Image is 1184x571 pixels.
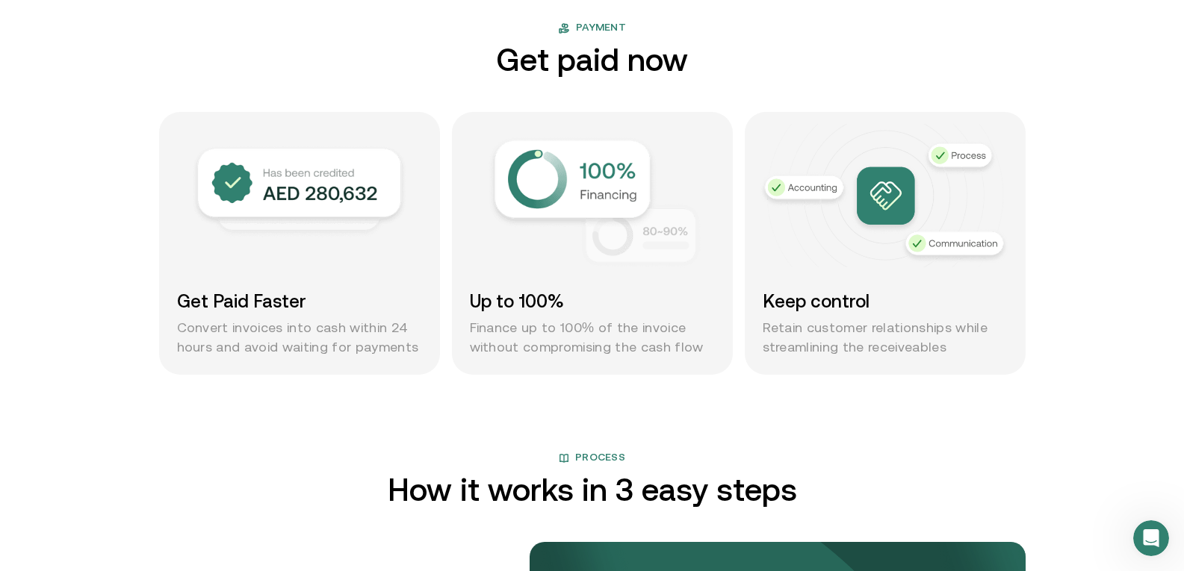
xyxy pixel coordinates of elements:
h3: Up to 100% [470,288,715,315]
img: Keep control [758,124,1012,267]
span: Payment [576,19,626,37]
img: Up to 100% [487,136,704,270]
p: Retain customer relationships while streamlining the receiveables [763,318,1008,357]
p: Convert invoices into cash within 24 hours and avoid waiting for payments [177,318,422,357]
h3: Get Paid Faster [177,288,422,315]
img: book [559,453,569,464]
h2: How it works in 3 easy steps [388,473,797,506]
h2: Get paid now [496,43,688,76]
h3: Keep control [763,288,1008,315]
iframe: Intercom live chat [1133,520,1169,556]
img: flag [558,22,570,34]
p: Finance up to 100% of the invoice without compromising the cash flow [470,318,715,357]
img: Get paid faster [191,145,408,240]
span: Process [575,449,625,467]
